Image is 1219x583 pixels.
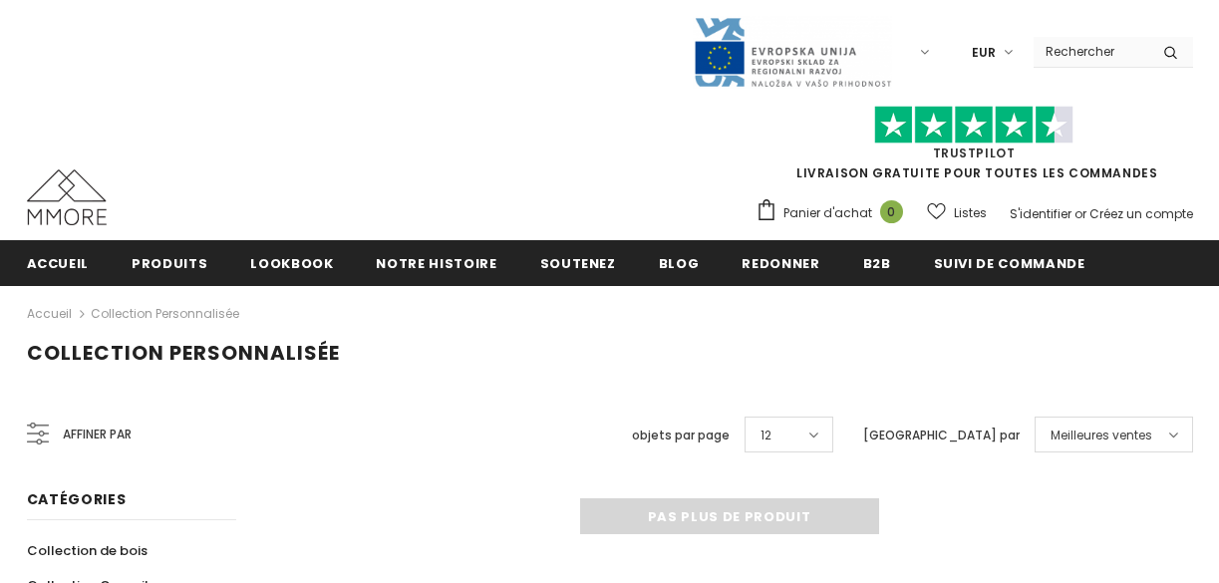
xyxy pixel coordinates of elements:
[659,240,700,285] a: Blog
[1051,426,1152,445] span: Meilleures ventes
[376,254,496,273] span: Notre histoire
[540,240,616,285] a: soutenez
[63,424,132,445] span: Affiner par
[863,240,891,285] a: B2B
[659,254,700,273] span: Blog
[756,115,1193,181] span: LIVRAISON GRATUITE POUR TOUTES LES COMMANDES
[27,254,90,273] span: Accueil
[27,489,127,509] span: Catégories
[1089,205,1193,222] a: Créez un compte
[756,198,913,228] a: Panier d'achat 0
[783,203,872,223] span: Panier d'achat
[693,43,892,60] a: Javni Razpis
[933,145,1016,161] a: TrustPilot
[761,426,771,445] span: 12
[132,240,207,285] a: Produits
[1034,37,1148,66] input: Search Site
[27,169,107,225] img: Cas MMORE
[927,195,987,230] a: Listes
[376,240,496,285] a: Notre histoire
[880,200,903,223] span: 0
[874,106,1073,145] img: Faites confiance aux étoiles pilotes
[91,305,239,322] a: Collection personnalisée
[934,240,1085,285] a: Suivi de commande
[27,339,340,367] span: Collection personnalisée
[250,240,333,285] a: Lookbook
[693,16,892,89] img: Javni Razpis
[863,426,1020,445] label: [GEOGRAPHIC_DATA] par
[954,203,987,223] span: Listes
[1010,205,1071,222] a: S'identifier
[27,240,90,285] a: Accueil
[742,254,819,273] span: Redonner
[27,541,148,560] span: Collection de bois
[972,43,996,63] span: EUR
[540,254,616,273] span: soutenez
[632,426,730,445] label: objets par page
[934,254,1085,273] span: Suivi de commande
[1074,205,1086,222] span: or
[27,533,148,568] a: Collection de bois
[27,302,72,326] a: Accueil
[742,240,819,285] a: Redonner
[132,254,207,273] span: Produits
[863,254,891,273] span: B2B
[250,254,333,273] span: Lookbook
